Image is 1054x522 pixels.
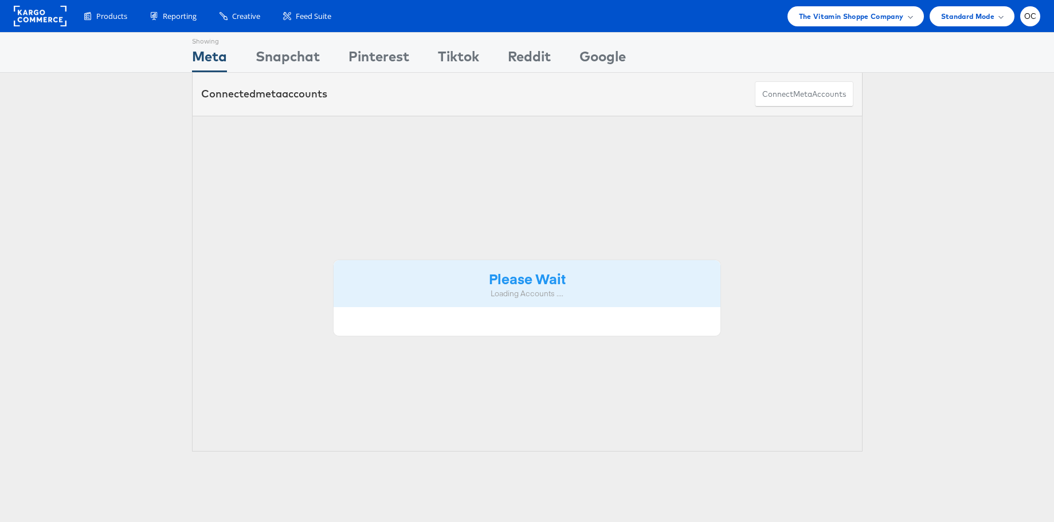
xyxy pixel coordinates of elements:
span: The Vitamin Shoppe Company [799,10,904,22]
div: Showing [192,33,227,46]
span: Reporting [163,11,197,22]
div: Meta [192,46,227,72]
div: Pinterest [348,46,409,72]
div: Google [579,46,626,72]
div: Reddit [508,46,551,72]
div: Loading Accounts .... [342,288,712,299]
span: OC [1024,13,1037,20]
div: Snapchat [256,46,320,72]
div: Tiktok [438,46,479,72]
span: Products [96,11,127,22]
span: meta [256,87,282,100]
strong: Please Wait [489,269,566,288]
div: Connected accounts [201,87,327,101]
span: meta [793,89,812,100]
span: Creative [232,11,260,22]
button: ConnectmetaAccounts [755,81,853,107]
span: Standard Mode [941,10,994,22]
span: Feed Suite [296,11,331,22]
